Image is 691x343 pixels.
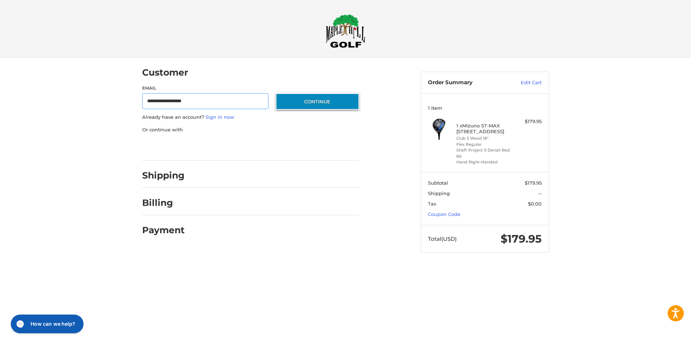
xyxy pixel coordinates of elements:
a: Coupon Code [428,211,460,217]
label: Email [142,85,269,91]
h4: 1 x Mizuno ST-MAX [STREET_ADDRESS] [456,123,511,135]
span: Subtotal [428,180,448,186]
button: Continue [276,93,359,110]
h2: Payment [142,225,185,236]
p: Already have an account? [142,114,359,121]
li: Shaft Project X Denali Red 60 [456,147,511,159]
img: Maple Hill Golf [326,14,365,48]
li: Hand Right-Handed [456,159,511,165]
p: Or continue with [142,126,359,134]
h3: Order Summary [428,79,505,86]
span: Total (USD) [428,235,457,242]
span: Shipping [428,190,450,196]
li: Club 5 Wood 18° [456,135,511,141]
iframe: PayPal-paylater [201,140,255,153]
h2: Shipping [142,170,185,181]
div: $179.95 [513,118,542,125]
iframe: PayPal-paypal [140,140,194,153]
a: Edit Cart [505,79,542,86]
h2: Billing [142,197,184,208]
span: Tax [428,201,436,207]
iframe: Gorgias live chat messenger [7,312,86,336]
h3: 1 Item [428,105,542,111]
li: Flex Regular [456,141,511,148]
a: Sign in now [206,114,234,120]
h2: Customer [142,67,188,78]
span: -- [538,190,542,196]
span: $0.00 [528,201,542,207]
span: $179.95 [501,232,542,245]
span: $179.95 [525,180,542,186]
iframe: PayPal-venmo [262,140,316,153]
